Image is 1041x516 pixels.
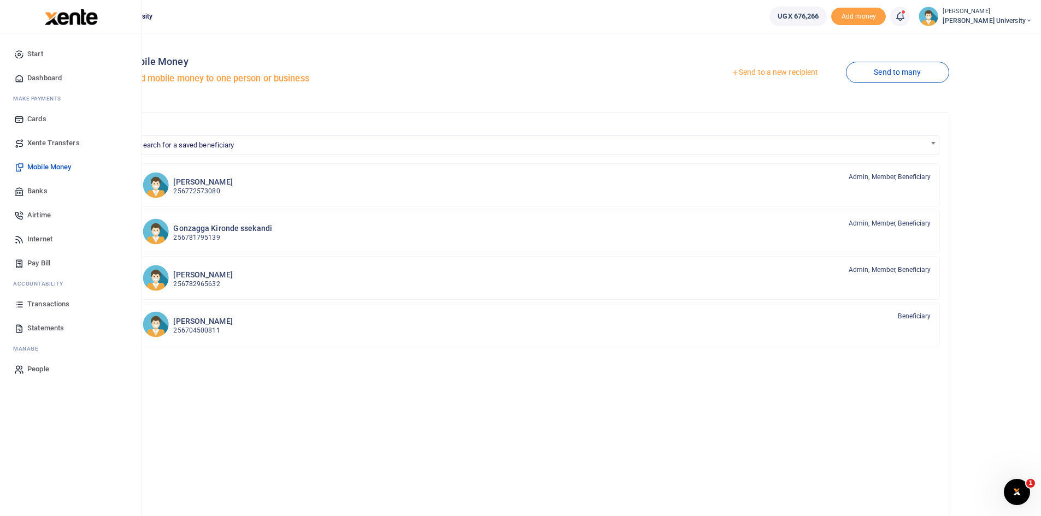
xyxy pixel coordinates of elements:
[9,66,133,90] a: Dashboard
[9,90,133,107] li: M
[846,62,949,83] a: Send to many
[134,303,939,346] a: NK [PERSON_NAME] 256704500811 Beneficiary
[173,233,272,243] p: 256781795139
[173,177,232,187] h6: [PERSON_NAME]
[125,73,532,84] h5: Send mobile money to one person or business
[45,9,98,25] img: logo-large
[9,340,133,357] li: M
[44,12,98,20] a: logo-small logo-large logo-large
[769,7,827,26] a: UGX 676,266
[27,323,64,334] span: Statements
[27,186,48,197] span: Banks
[831,11,886,20] a: Add money
[831,8,886,26] span: Add money
[919,7,1032,26] a: profile-user [PERSON_NAME] [PERSON_NAME] University
[898,311,931,321] span: Beneficiary
[173,270,232,280] h6: [PERSON_NAME]
[9,292,133,316] a: Transactions
[125,56,532,68] h4: Mobile Money
[9,203,133,227] a: Airtime
[143,172,169,198] img: PB
[703,63,846,82] a: Send to a new recipient
[27,162,71,173] span: Mobile Money
[849,172,931,182] span: Admin, Member, Beneficiary
[27,73,62,84] span: Dashboard
[143,265,169,291] img: ScO
[173,279,232,289] p: 256782965632
[831,8,886,26] li: Toup your wallet
[9,275,133,292] li: Ac
[133,135,939,155] span: Search for a saved beneficiary
[943,16,1032,26] span: [PERSON_NAME] University
[27,210,51,221] span: Airtime
[765,7,831,26] li: Wallet ballance
[134,136,938,153] span: Search for a saved beneficiary
[27,299,69,310] span: Transactions
[138,141,234,149] span: Search for a saved beneficiary
[143,218,169,245] img: GKs
[9,155,133,179] a: Mobile Money
[173,317,232,326] h6: [PERSON_NAME]
[9,251,133,275] a: Pay Bill
[173,186,232,197] p: 256772573080
[27,138,80,149] span: Xente Transfers
[173,224,272,233] h6: Gonzagga Kironde ssekandi
[19,345,39,353] span: anage
[1004,479,1030,505] iframe: Intercom live chat
[173,325,232,336] p: 256704500811
[27,49,43,60] span: Start
[9,42,133,66] a: Start
[9,179,133,203] a: Banks
[19,94,61,103] span: ake Payments
[134,210,939,253] a: GKs Gonzagga Kironde ssekandi 256781795139 Admin, Member, Beneficiary
[9,107,133,131] a: Cards
[9,131,133,155] a: Xente Transfers
[134,163,939,207] a: PB [PERSON_NAME] 256772573080 Admin, Member, Beneficiary
[134,256,939,300] a: ScO [PERSON_NAME] 256782965632 Admin, Member, Beneficiary
[778,11,819,22] span: UGX 676,266
[919,7,938,26] img: profile-user
[27,114,46,124] span: Cards
[849,265,931,275] span: Admin, Member, Beneficiary
[943,7,1032,16] small: [PERSON_NAME]
[21,280,63,288] span: countability
[27,258,50,269] span: Pay Bill
[27,234,52,245] span: Internet
[9,357,133,381] a: People
[143,311,169,337] img: NK
[9,227,133,251] a: Internet
[9,316,133,340] a: Statements
[1026,479,1035,488] span: 1
[849,218,931,228] span: Admin, Member, Beneficiary
[27,364,49,375] span: People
